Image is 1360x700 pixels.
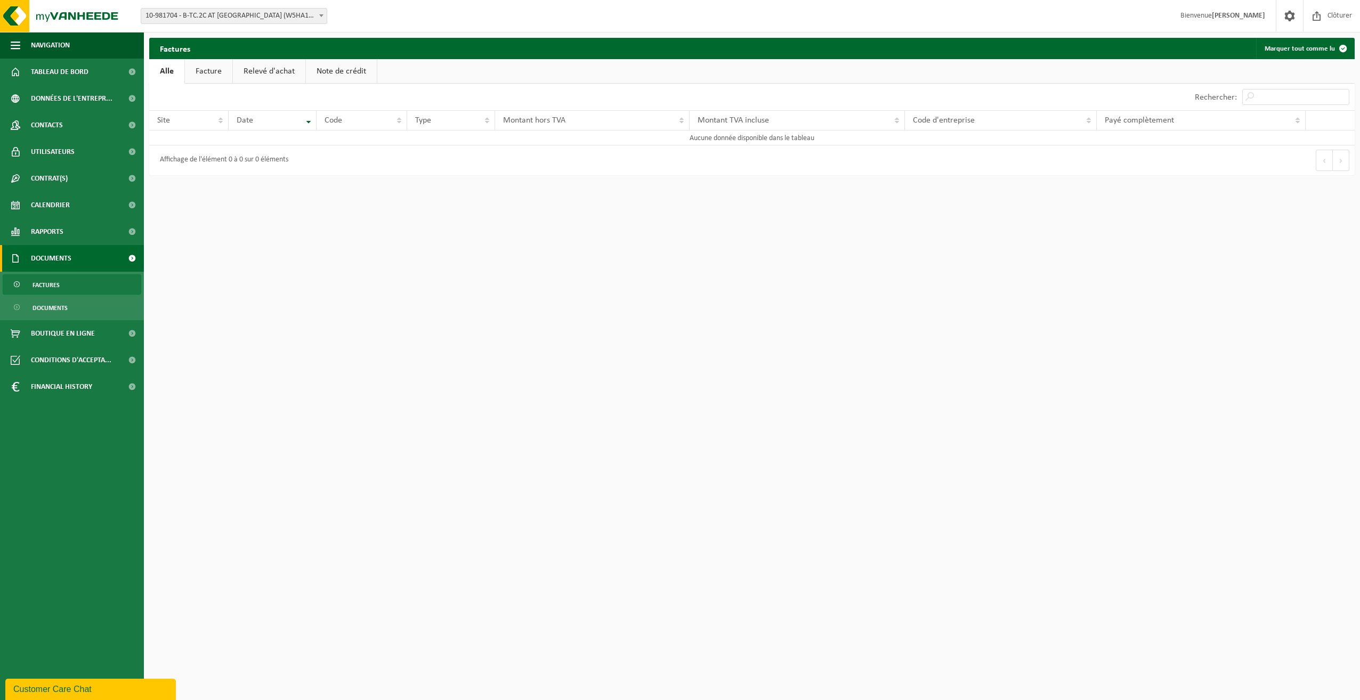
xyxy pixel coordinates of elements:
[31,139,75,165] span: Utilisateurs
[149,59,184,84] a: Alle
[31,347,111,373] span: Conditions d'accepta...
[31,32,70,59] span: Navigation
[33,275,60,295] span: Factures
[33,298,68,318] span: Documents
[31,85,112,112] span: Données de l'entrepr...
[3,274,141,295] a: Factures
[913,116,975,125] span: Code d'entreprise
[141,8,327,24] span: 10-981704 - B-TC.2C AT CHARLEROI (W5HA116) - MARCINELLE
[698,116,769,125] span: Montant TVA incluse
[141,9,327,23] span: 10-981704 - B-TC.2C AT CHARLEROI (W5HA116) - MARCINELLE
[503,116,565,125] span: Montant hors TVA
[1256,38,1354,59] button: Marquer tout comme lu
[5,677,178,700] iframe: chat widget
[31,192,70,218] span: Calendrier
[185,59,232,84] a: Facture
[237,116,253,125] span: Date
[1333,150,1349,171] button: Next
[149,131,1355,145] td: Aucune donnée disponible dans le tableau
[233,59,305,84] a: Relevé d'achat
[157,116,170,125] span: Site
[306,59,377,84] a: Note de crédit
[1105,116,1174,125] span: Payé complètement
[415,116,431,125] span: Type
[1212,12,1265,20] strong: [PERSON_NAME]
[149,38,201,59] h2: Factures
[31,320,95,347] span: Boutique en ligne
[31,245,71,272] span: Documents
[325,116,342,125] span: Code
[1316,150,1333,171] button: Previous
[31,59,88,85] span: Tableau de bord
[31,112,63,139] span: Contacts
[1195,93,1237,102] label: Rechercher:
[31,373,92,400] span: Financial History
[31,218,63,245] span: Rapports
[155,151,288,170] div: Affichage de l'élément 0 à 0 sur 0 éléments
[3,297,141,318] a: Documents
[31,165,68,192] span: Contrat(s)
